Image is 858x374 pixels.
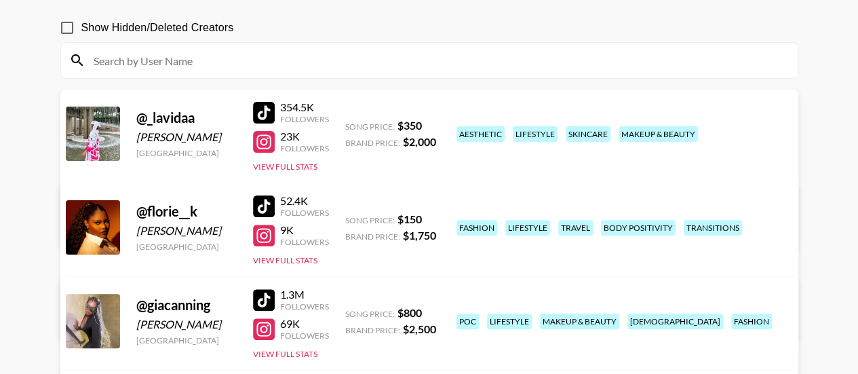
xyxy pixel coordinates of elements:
[345,121,395,132] span: Song Price:
[403,322,436,335] strong: $ 2,500
[253,349,317,359] button: View Full Stats
[345,309,395,319] span: Song Price:
[731,314,772,329] div: fashion
[280,208,329,218] div: Followers
[136,203,237,220] div: @ florie__k
[136,224,237,238] div: [PERSON_NAME]
[345,325,400,335] span: Brand Price:
[403,135,436,148] strong: $ 2,000
[280,130,329,143] div: 23K
[487,314,532,329] div: lifestyle
[85,50,789,71] input: Search by User Name
[280,143,329,153] div: Followers
[253,162,317,172] button: View Full Stats
[456,220,497,236] div: fashion
[403,229,436,242] strong: $ 1,750
[280,317,329,331] div: 69K
[397,306,422,319] strong: $ 800
[136,242,237,252] div: [GEOGRAPHIC_DATA]
[345,215,395,225] span: Song Price:
[81,20,234,36] span: Show Hidden/Deleted Creators
[540,314,619,329] div: makeup & beauty
[280,237,329,247] div: Followers
[456,314,479,329] div: poc
[280,301,329,312] div: Followers
[280,114,329,124] div: Followers
[136,130,237,144] div: [PERSON_NAME]
[280,194,329,208] div: 52.4K
[513,126,558,142] div: lifestyle
[253,255,317,265] button: View Full Stats
[136,318,237,331] div: [PERSON_NAME]
[627,314,723,329] div: [DEMOGRAPHIC_DATA]
[136,148,237,158] div: [GEOGRAPHIC_DATA]
[136,109,237,126] div: @ _lavidaa
[345,231,400,242] span: Brand Price:
[558,220,593,236] div: travel
[619,126,698,142] div: makeup & beauty
[566,126,610,142] div: skincare
[601,220,676,236] div: body positivity
[136,297,237,314] div: @ giacanning
[397,119,422,132] strong: $ 350
[280,223,329,237] div: 9K
[136,335,237,345] div: [GEOGRAPHIC_DATA]
[505,220,550,236] div: lifestyle
[280,100,329,114] div: 354.5K
[456,126,505,142] div: aesthetic
[280,288,329,301] div: 1.3M
[397,212,422,225] strong: $ 150
[684,220,742,236] div: transitions
[280,331,329,341] div: Followers
[345,138,400,148] span: Brand Price:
